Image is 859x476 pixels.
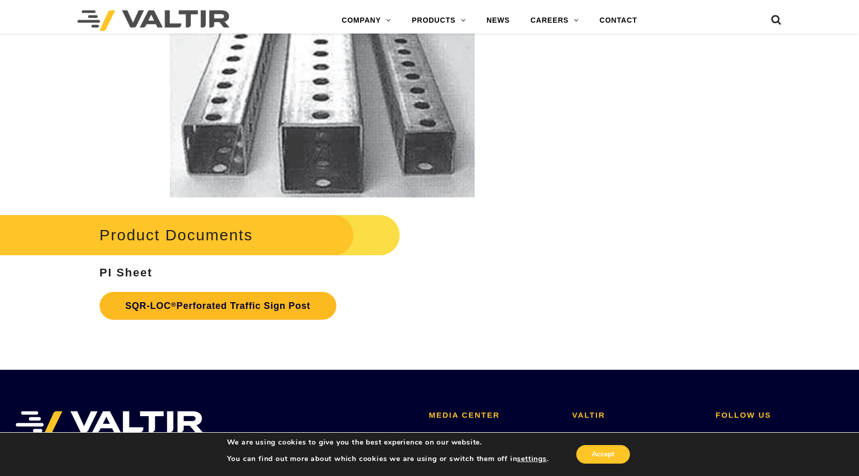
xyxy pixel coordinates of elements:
[576,445,630,464] button: Accept
[517,454,546,464] button: settings
[716,432,755,440] a: LINKEDIN
[100,266,153,279] strong: PI Sheet
[401,10,476,31] a: PRODUCTS
[520,10,589,31] a: CAREERS
[476,10,520,31] a: NEWS
[331,10,401,31] a: COMPANY
[572,432,626,440] a: CONTACT US
[716,411,844,420] h2: FOLLOW US
[171,301,176,308] sup: ®
[572,411,700,420] h2: VALTIR
[429,432,484,440] a: VALTIR NEWS
[589,10,647,31] a: CONTACT
[15,411,203,437] img: VALTIR
[227,454,549,464] p: You can find out more about which cookies we are using or switch them off in .
[77,10,230,31] img: Valtir
[429,411,557,420] h2: MEDIA CENTER
[100,292,336,320] a: SQR-LOC®Perforated Traffic Sign Post
[227,438,549,447] p: We are using cookies to give you the best experience on our website.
